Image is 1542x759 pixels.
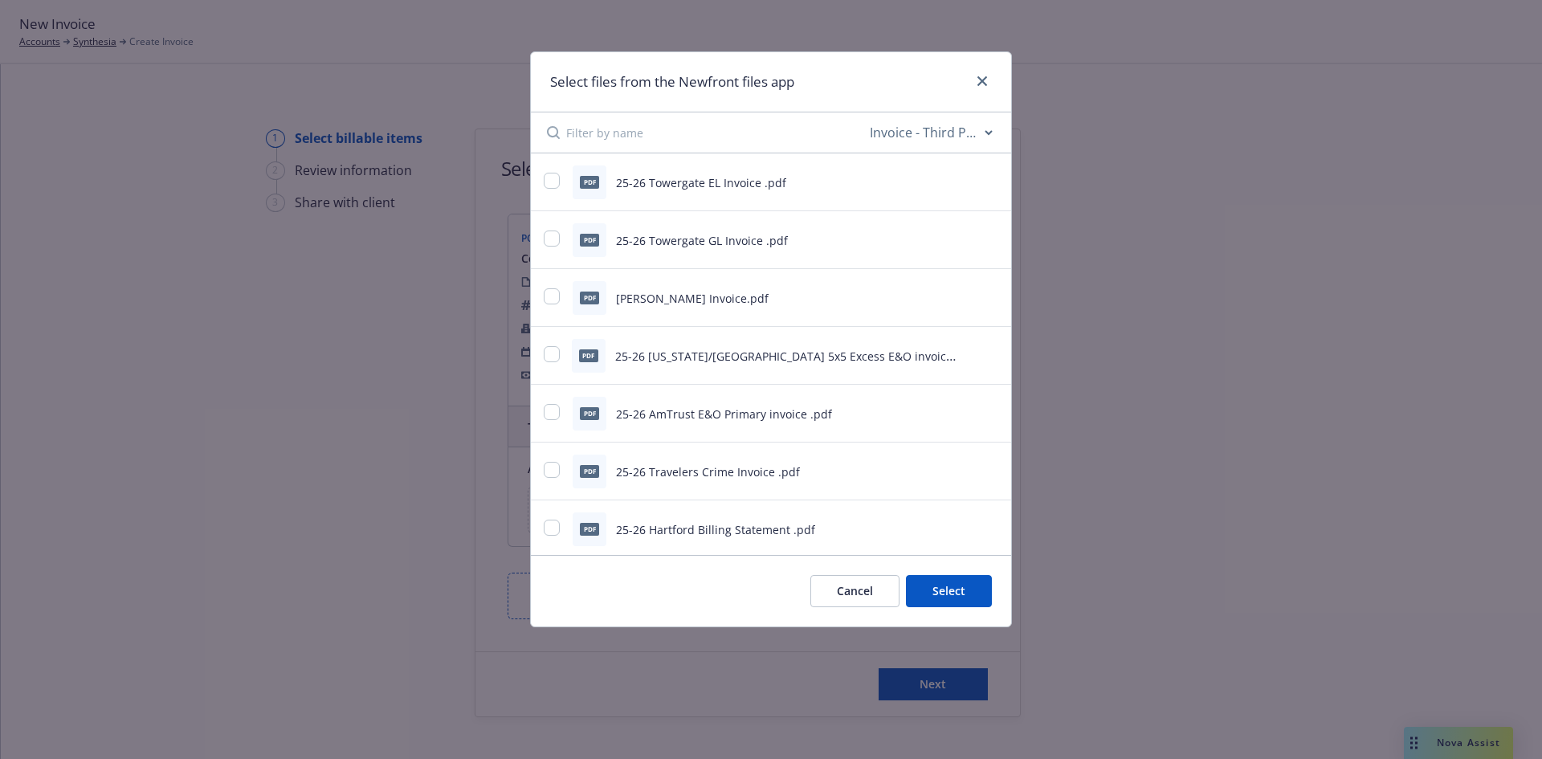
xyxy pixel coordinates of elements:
[616,464,800,479] span: 25-26 Travelers Crime Invoice .pdf
[580,292,599,304] span: pdf
[984,520,998,539] button: preview file
[566,112,867,153] input: Filter by name
[616,291,769,306] span: [PERSON_NAME] Invoice.pdf
[580,234,599,246] span: pdf
[984,462,998,481] button: preview file
[616,233,788,248] span: 25-26 Towergate GL Invoice .pdf
[580,176,599,188] span: pdf
[616,522,815,537] span: 25-26 Hartford Billing Statement .pdf
[958,520,971,539] button: download file
[958,288,971,308] button: download file
[810,575,899,607] button: Cancel
[984,346,998,365] button: preview file
[984,173,998,192] button: preview file
[579,349,598,361] span: PDF
[580,523,599,535] span: pdf
[958,462,971,481] button: download file
[958,346,971,365] button: download file
[616,406,832,422] span: 25-26 AmTrust E&O Primary invoice .pdf
[958,231,971,250] button: download file
[906,575,992,607] button: Select
[958,404,971,423] button: download file
[580,465,599,477] span: pdf
[550,71,794,92] h1: Select files from the Newfront files app
[973,71,992,91] a: close
[547,126,560,139] svg: Search
[984,404,998,423] button: preview file
[984,231,998,250] button: preview file
[958,173,971,192] button: download file
[580,407,599,419] span: pdf
[984,288,998,308] button: preview file
[616,175,786,190] span: 25-26 Towergate EL Invoice .pdf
